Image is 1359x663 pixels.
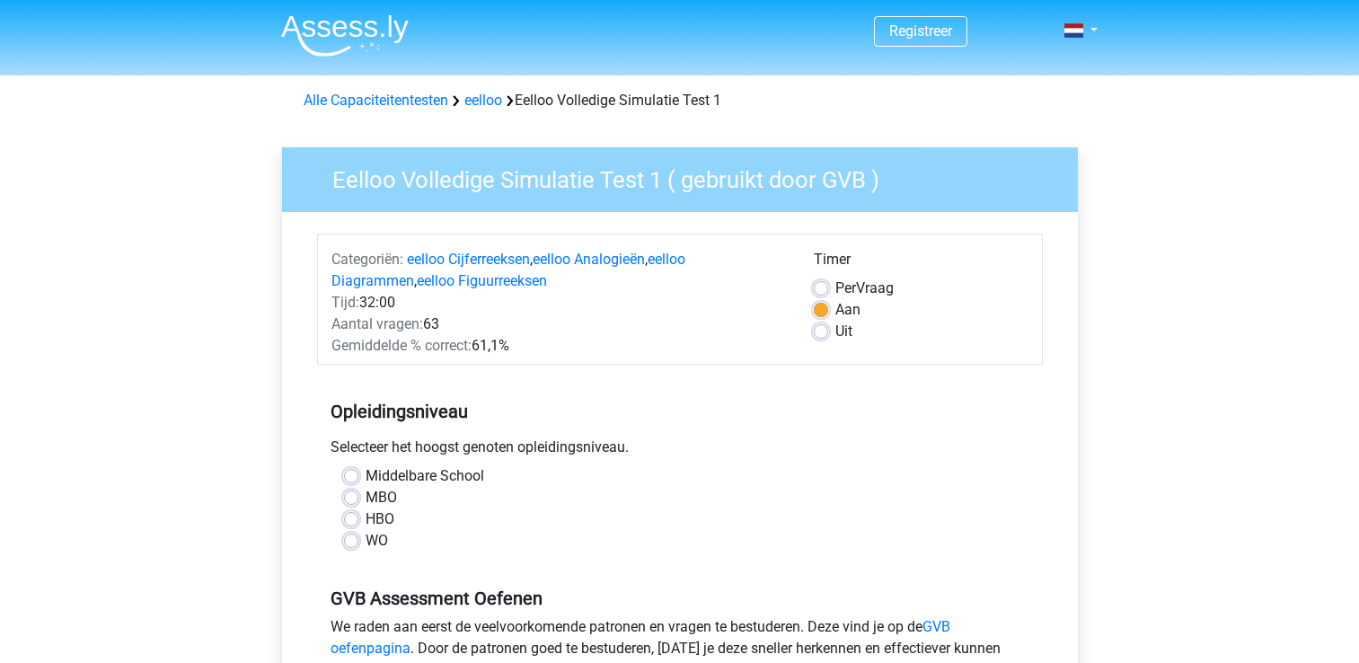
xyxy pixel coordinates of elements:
[318,314,800,335] div: 63
[366,530,388,552] label: WO
[417,272,547,289] a: eelloo Figuurreeksen
[835,299,860,321] label: Aan
[366,465,484,487] label: Middelbare School
[407,251,530,268] a: eelloo Cijferreeksen
[281,14,409,57] img: Assessly
[331,588,1029,609] h5: GVB Assessment Oefenen
[366,508,394,530] label: HBO
[464,92,502,109] a: eelloo
[814,249,1028,278] div: Timer
[331,251,403,268] span: Categoriën:
[533,251,645,268] a: eelloo Analogieën
[318,249,800,292] div: , , ,
[318,292,800,314] div: 32:00
[835,278,894,299] label: Vraag
[331,393,1029,429] h5: Opleidingsniveau
[304,92,448,109] a: Alle Capaciteitentesten
[311,159,1064,194] h3: Eelloo Volledige Simulatie Test 1 ( gebruikt door GVB )
[835,321,852,342] label: Uit
[835,279,856,296] span: Per
[331,315,423,332] span: Aantal vragen:
[318,335,800,357] div: 61,1%
[889,22,952,40] a: Registreer
[296,90,1063,111] div: Eelloo Volledige Simulatie Test 1
[331,337,472,354] span: Gemiddelde % correct:
[366,487,397,508] label: MBO
[331,294,359,311] span: Tijd:
[317,437,1043,465] div: Selecteer het hoogst genoten opleidingsniveau.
